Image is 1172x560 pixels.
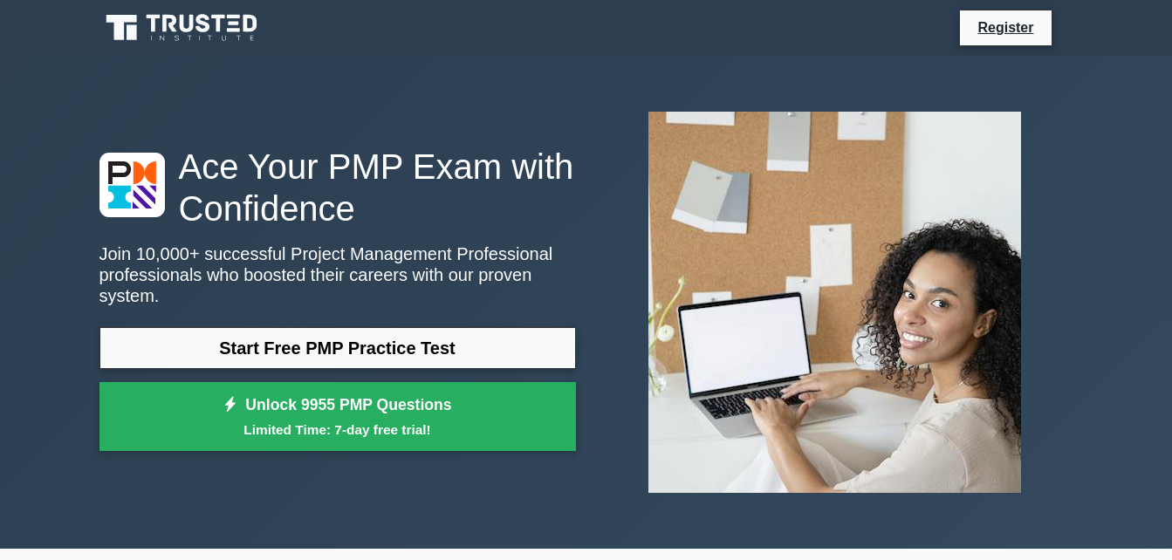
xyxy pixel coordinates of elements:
[99,382,576,452] a: Unlock 9955 PMP QuestionsLimited Time: 7-day free trial!
[99,327,576,369] a: Start Free PMP Practice Test
[99,243,576,306] p: Join 10,000+ successful Project Management Professional professionals who boosted their careers w...
[99,146,576,229] h1: Ace Your PMP Exam with Confidence
[967,17,1044,38] a: Register
[121,420,554,440] small: Limited Time: 7-day free trial!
